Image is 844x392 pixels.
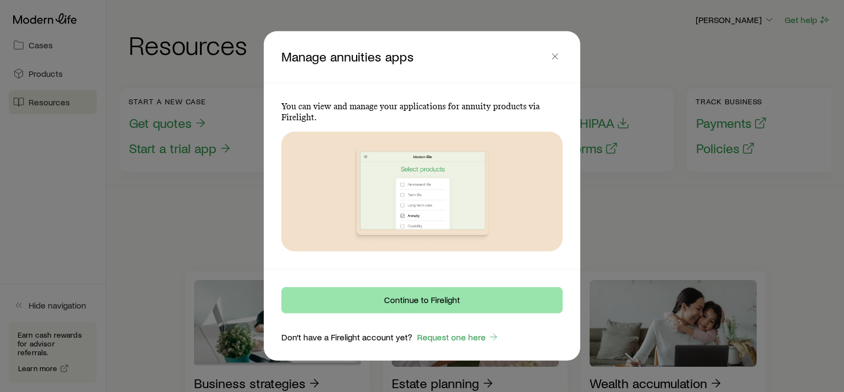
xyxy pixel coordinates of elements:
[281,101,563,123] p: You can view and manage your applications for annuity products via Firelight.
[417,331,499,344] a: Request one here
[281,49,547,65] p: Manage annuities apps
[322,132,522,251] img: Manage annuities apps signposting
[281,287,563,313] button: Continue to Firelight
[281,332,412,343] p: Don’t have a Firelight account yet?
